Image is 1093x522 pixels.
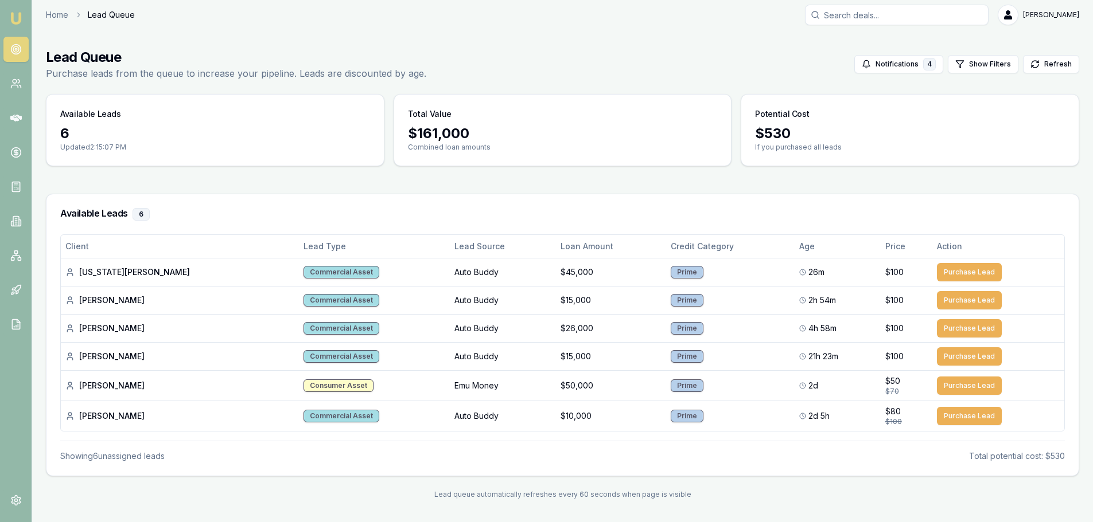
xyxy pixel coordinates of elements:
[885,406,901,417] span: $80
[450,401,556,431] td: Auto Buddy
[304,266,379,278] div: Commercial Asset
[808,295,836,306] span: 2h 54m
[9,11,23,25] img: emu-icon-u.png
[666,235,795,258] th: Credit Category
[937,291,1002,309] button: Purchase Lead
[755,108,809,120] h3: Potential Cost
[60,208,1065,221] h3: Available Leads
[556,286,666,314] td: $15,000
[885,323,904,334] span: $100
[937,347,1002,366] button: Purchase Lead
[885,295,904,306] span: $100
[304,410,379,422] div: Commercial Asset
[60,450,165,462] div: Showing 6 unassigned lead s
[65,295,294,306] div: [PERSON_NAME]
[304,350,379,363] div: Commercial Asset
[304,294,379,307] div: Commercial Asset
[450,235,556,258] th: Lead Source
[885,375,900,387] span: $50
[854,55,943,73] button: Notifications4
[556,370,666,401] td: $50,000
[65,323,294,334] div: [PERSON_NAME]
[46,9,135,21] nav: breadcrumb
[556,401,666,431] td: $10,000
[671,350,703,363] div: Prime
[450,286,556,314] td: Auto Buddy
[885,266,904,278] span: $100
[450,258,556,286] td: Auto Buddy
[450,314,556,342] td: Auto Buddy
[923,58,936,70] div: 4
[408,143,718,152] p: Combined loan amounts
[46,48,426,66] h1: Lead Queue
[60,108,121,120] h3: Available Leads
[65,410,294,422] div: [PERSON_NAME]
[60,124,370,143] div: 6
[671,294,703,307] div: Prime
[755,143,1065,152] p: If you purchased all leads
[885,351,904,362] span: $100
[881,235,933,258] th: Price
[1023,55,1079,73] button: Refresh
[795,235,880,258] th: Age
[937,263,1002,281] button: Purchase Lead
[65,266,294,278] div: [US_STATE][PERSON_NAME]
[556,342,666,370] td: $15,000
[60,143,370,152] p: Updated 2:15:07 PM
[937,376,1002,395] button: Purchase Lead
[46,66,426,80] p: Purchase leads from the queue to increase your pipeline. Leads are discounted by age.
[450,370,556,401] td: Emu Money
[556,314,666,342] td: $26,000
[65,380,294,391] div: [PERSON_NAME]
[61,235,299,258] th: Client
[671,379,703,392] div: Prime
[556,235,666,258] th: Loan Amount
[808,410,830,422] span: 2d 5h
[304,322,379,335] div: Commercial Asset
[808,323,837,334] span: 4h 58m
[556,258,666,286] td: $45,000
[805,5,989,25] input: Search deals
[885,387,928,396] div: $70
[88,9,135,21] span: Lead Queue
[937,319,1002,337] button: Purchase Lead
[885,417,928,426] div: $100
[948,55,1018,73] button: Show Filters
[671,410,703,422] div: Prime
[671,266,703,278] div: Prime
[808,380,818,391] span: 2d
[408,108,452,120] h3: Total Value
[932,235,1064,258] th: Action
[808,351,838,362] span: 21h 23m
[671,322,703,335] div: Prime
[304,379,374,392] div: Consumer Asset
[133,208,150,221] div: 6
[937,407,1002,425] button: Purchase Lead
[46,490,1079,499] div: Lead queue automatically refreshes every 60 seconds when page is visible
[65,351,294,362] div: [PERSON_NAME]
[299,235,450,258] th: Lead Type
[755,124,1065,143] div: $ 530
[1023,10,1079,19] span: [PERSON_NAME]
[408,124,718,143] div: $ 161,000
[450,342,556,370] td: Auto Buddy
[808,266,824,278] span: 26m
[969,450,1065,462] div: Total potential cost: $530
[46,9,68,21] a: Home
